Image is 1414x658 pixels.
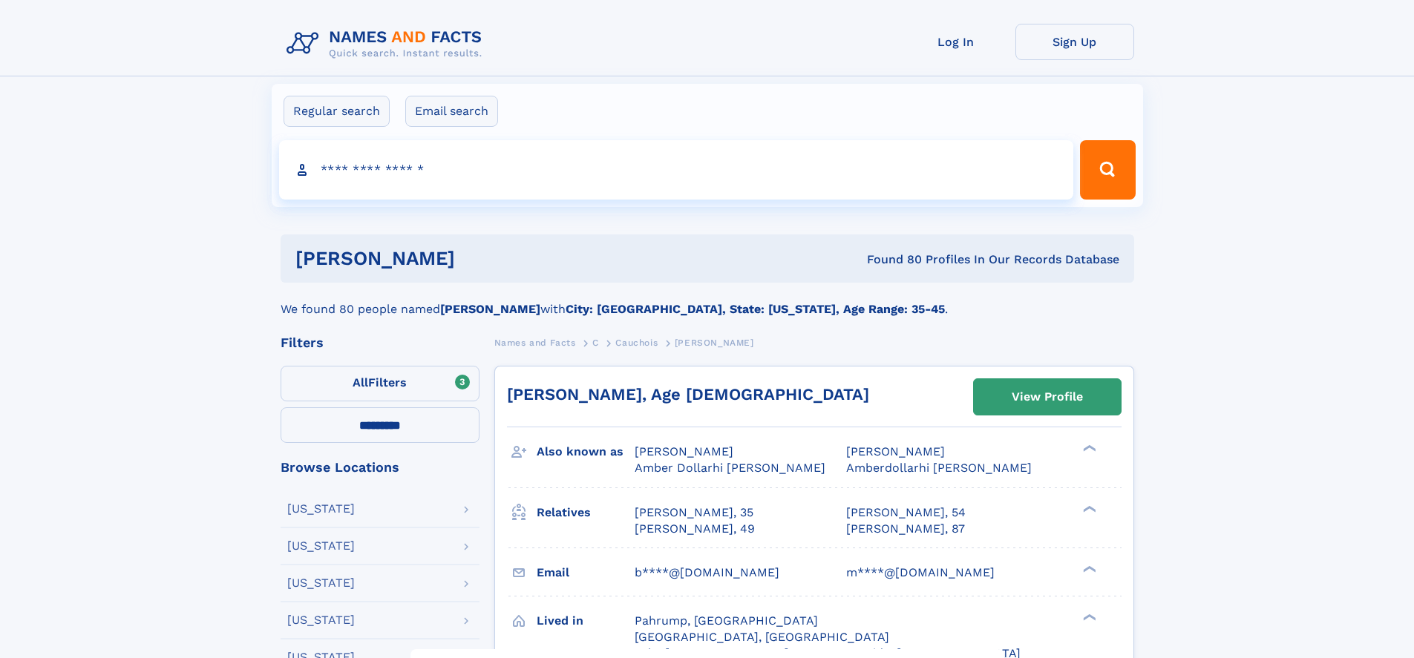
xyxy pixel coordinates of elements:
[635,504,753,521] a: [PERSON_NAME], 35
[635,444,733,458] span: [PERSON_NAME]
[1079,504,1097,513] div: ❯
[615,338,658,348] span: Cauchois
[1015,24,1134,60] a: Sign Up
[281,283,1134,318] div: We found 80 people named with .
[846,521,965,537] a: [PERSON_NAME], 87
[592,333,599,352] a: C
[287,614,355,626] div: [US_STATE]
[635,521,755,537] a: [PERSON_NAME], 49
[661,251,1119,268] div: Found 80 Profiles In Our Records Database
[635,461,825,475] span: Amber Dollarhi [PERSON_NAME]
[537,608,635,634] h3: Lived in
[615,333,658,352] a: Cauchois
[1080,140,1135,200] button: Search Button
[537,560,635,585] h3: Email
[974,379,1121,415] a: View Profile
[284,96,390,127] label: Regular search
[281,24,494,64] img: Logo Names and Facts
[846,461,1032,475] span: Amberdollarhi [PERSON_NAME]
[537,439,635,464] h3: Also known as
[537,500,635,525] h3: Relatives
[353,375,368,389] span: All
[405,96,498,127] label: Email search
[287,540,355,552] div: [US_STATE]
[287,577,355,589] div: [US_STATE]
[1079,612,1097,622] div: ❯
[675,338,754,348] span: [PERSON_NAME]
[440,302,540,316] b: [PERSON_NAME]
[635,613,818,628] span: Pahrump, [GEOGRAPHIC_DATA]
[279,140,1074,200] input: search input
[295,249,661,268] h1: [PERSON_NAME]
[1079,564,1097,573] div: ❯
[846,444,945,458] span: [PERSON_NAME]
[494,333,576,352] a: Names and Facts
[1079,444,1097,453] div: ❯
[635,630,889,644] span: [GEOGRAPHIC_DATA], [GEOGRAPHIC_DATA]
[281,461,479,474] div: Browse Locations
[897,24,1015,60] a: Log In
[846,504,966,521] a: [PERSON_NAME], 54
[507,385,869,404] a: [PERSON_NAME], Age [DEMOGRAPHIC_DATA]
[566,302,945,316] b: City: [GEOGRAPHIC_DATA], State: [US_STATE], Age Range: 35-45
[1012,380,1083,414] div: View Profile
[281,336,479,349] div: Filters
[281,366,479,401] label: Filters
[592,338,599,348] span: C
[287,503,355,515] div: [US_STATE]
